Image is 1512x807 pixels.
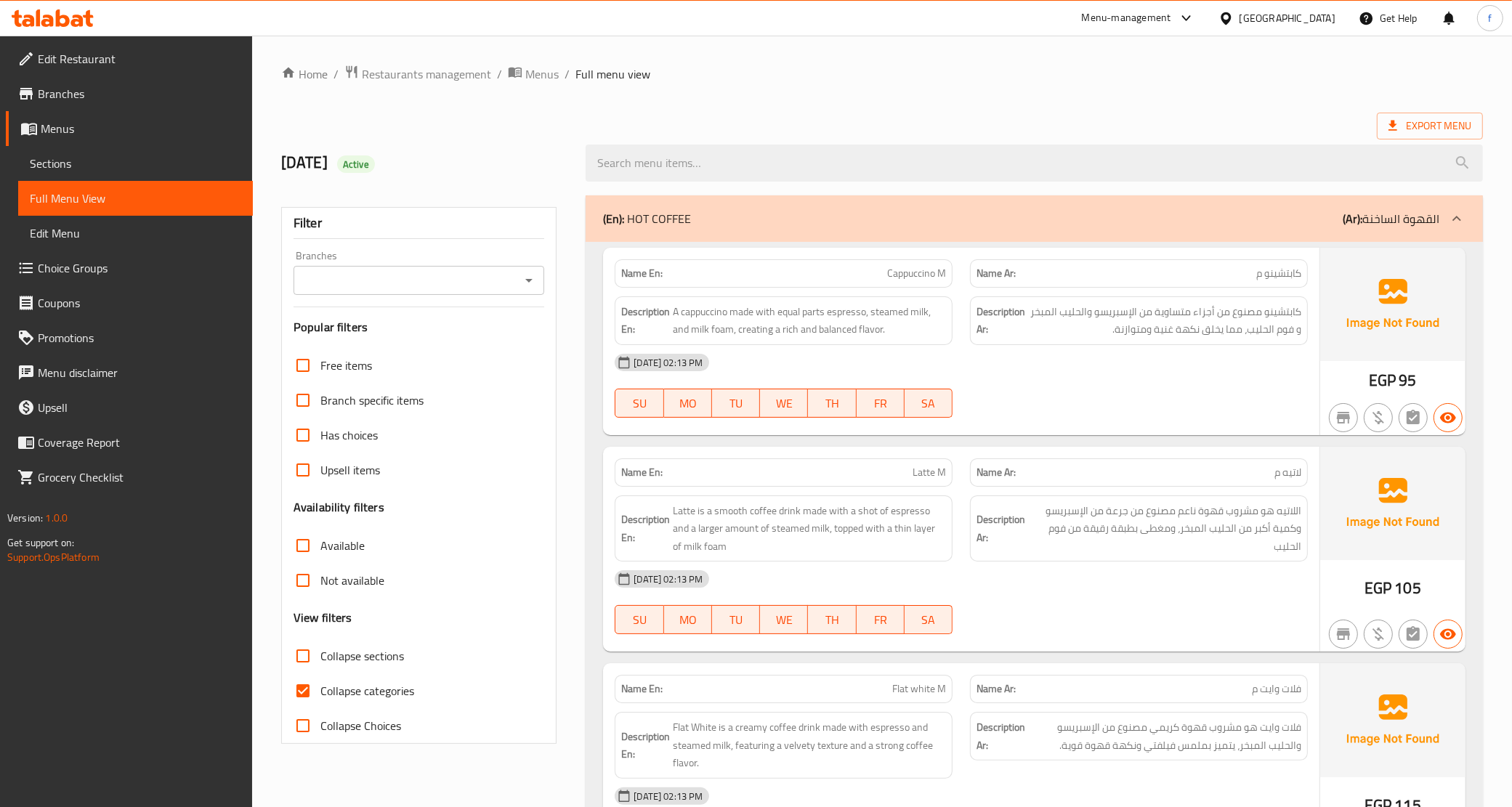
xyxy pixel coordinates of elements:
span: فلات وايت هو مشروب قهوة كريمي مصنوع من الإسبريسو والحليب المبخر، يتميز بملمس فيلفتي ونكهة قهوة قوية. [1028,718,1301,754]
button: Available [1434,620,1463,649]
span: 1.0.0 [45,508,68,527]
a: Support.OpsPlatform [7,548,100,567]
span: Get support on: [7,533,74,552]
strong: Name En: [621,266,663,281]
strong: Description En: [621,303,670,338]
span: SU [621,393,658,414]
button: Not branch specific item [1329,403,1358,432]
p: القهوة الساخنة [1343,210,1439,227]
div: (En): HOT COFFEE(Ar):القهوة الساخنة [586,195,1483,242]
a: Coupons [6,285,253,320]
nav: breadcrumb [281,65,1483,84]
span: MO [670,609,706,630]
strong: Name Ar: [977,465,1016,480]
span: Collapse sections [320,647,404,665]
a: Grocery Checklist [6,460,253,495]
button: WE [760,605,808,634]
span: Export Menu [1377,113,1483,139]
div: Menu-management [1082,9,1171,27]
span: Version: [7,508,43,527]
strong: Description Ar: [977,718,1025,754]
button: Purchased item [1364,403,1393,432]
span: Branches [38,85,241,102]
span: 95 [1399,366,1417,394]
a: Branches [6,76,253,111]
button: FR [857,389,905,418]
span: TU [718,393,754,414]
span: WE [766,609,802,630]
button: TU [712,389,760,418]
div: Active [337,155,375,173]
span: Menu disclaimer [38,364,241,381]
span: TH [814,393,850,414]
span: Cappuccino M [887,266,946,281]
button: Available [1434,403,1463,432]
span: Latte M [913,465,946,480]
span: Latte is a smooth coffee drink made with a shot of espresso and a larger amount of steamed milk, ... [673,502,946,556]
span: TU [718,609,754,630]
a: Sections [18,146,253,181]
div: [GEOGRAPHIC_DATA] [1240,10,1335,26]
button: Not has choices [1399,620,1428,649]
button: FR [857,605,905,634]
strong: Name Ar: [977,266,1016,281]
input: search [586,145,1483,182]
button: WE [760,389,808,418]
span: كابتشينو مصنوع من أجزاء متساوية من الإسبريسو والحليب المبخر و فوم الحليب، مما يخلق نكهة غنية ومتو... [1028,303,1301,338]
span: [DATE] 02:13 PM [628,790,708,803]
button: SA [905,389,953,418]
b: (En): [603,208,624,230]
strong: Description Ar: [977,303,1025,338]
span: 105 [1394,574,1420,602]
img: Ae5nvW7+0k+MAAAAAElFTkSuQmCC [1320,663,1465,776]
li: / [333,65,339,83]
span: Full Menu View [30,190,241,207]
span: Free items [320,357,372,374]
span: Branch specific items [320,392,424,409]
button: TH [808,605,856,634]
span: Export Menu [1388,117,1471,135]
span: لاتيه م [1274,465,1301,480]
span: Grocery Checklist [38,469,241,486]
strong: Description Ar: [977,511,1025,546]
li: / [497,65,502,83]
span: Edit Menu [30,224,241,242]
span: TH [814,609,850,630]
p: HOT COFFEE [603,210,691,227]
span: Full menu view [575,65,650,83]
a: Menu disclaimer [6,355,253,390]
span: فلات وايت م [1252,681,1301,697]
button: Purchased item [1364,620,1393,649]
button: Not has choices [1399,403,1428,432]
a: Full Menu View [18,181,253,216]
h2: [DATE] [281,152,569,174]
span: Menus [41,120,241,137]
a: Choice Groups [6,251,253,285]
span: Upsell [38,399,241,416]
span: Flat White is a creamy coffee drink made with espresso and steamed milk, featuring a velvety text... [673,718,946,772]
span: Choice Groups [38,259,241,277]
span: SA [910,393,947,414]
a: Edit Restaurant [6,41,253,76]
a: Restaurants management [344,65,491,84]
a: Promotions [6,320,253,355]
span: SA [910,609,947,630]
strong: Description En: [621,728,670,763]
span: MO [670,393,706,414]
span: f [1488,10,1492,26]
b: (Ar): [1343,208,1362,230]
a: Menus [508,65,559,84]
a: Menus [6,111,253,146]
button: SU [615,605,663,634]
span: Menus [525,65,559,83]
strong: Name En: [621,681,663,697]
div: Filter [294,208,545,239]
span: كابتشينو م [1256,266,1301,281]
button: SU [615,389,663,418]
span: اللاتيه هو مشروب قهوة ناعم مصنوع من جرعة من الإسبريسو وكمية أكبر من الحليب المبخر، ومغطى بطبقة رق... [1028,502,1301,556]
a: Home [281,65,328,83]
img: Ae5nvW7+0k+MAAAAAElFTkSuQmCC [1320,447,1465,560]
a: Upsell [6,390,253,425]
span: EGP [1369,366,1396,394]
button: TU [712,605,760,634]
